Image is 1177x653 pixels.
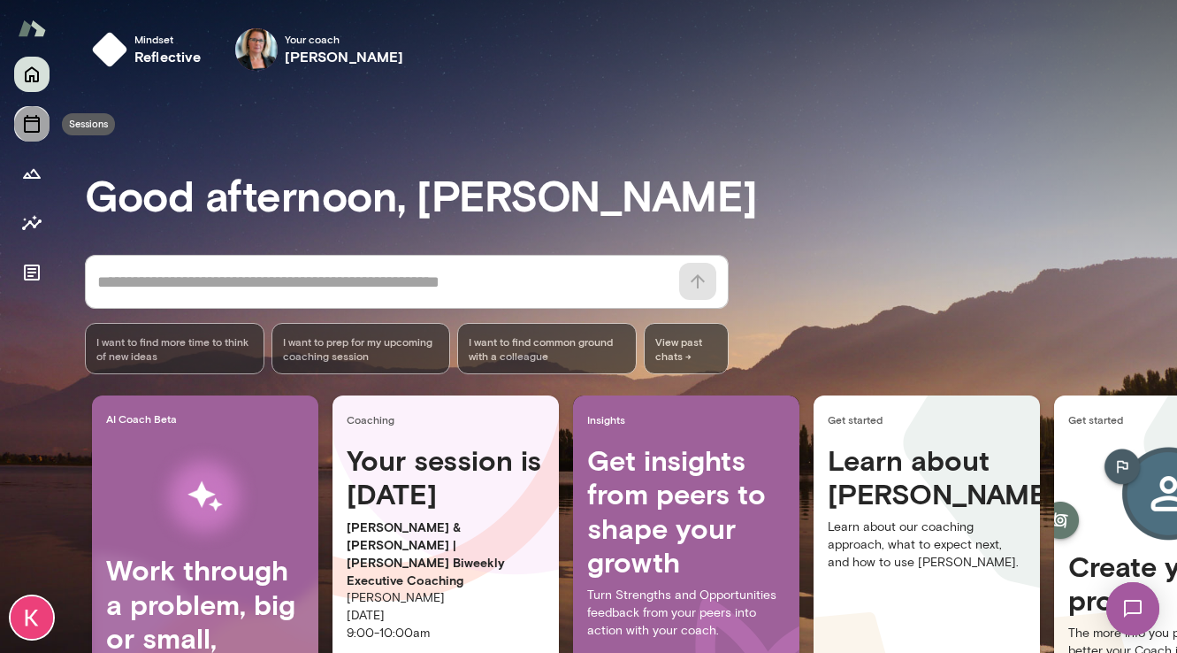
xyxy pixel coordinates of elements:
span: Mindset [134,32,202,46]
h4: Your session is [DATE] [347,443,545,511]
span: I want to prep for my upcoming coaching session [283,334,439,363]
span: View past chats -> [644,323,729,374]
div: Jennifer AlvarezYour coach[PERSON_NAME] [223,21,417,78]
p: Turn Strengths and Opportunities feedback from your peers into action with your coach. [587,587,785,640]
button: Insights [14,205,50,241]
p: [PERSON_NAME] [347,589,545,607]
div: Sessions [62,113,115,135]
span: I want to find common ground with a colleague [469,334,625,363]
div: I want to find more time to think of new ideas [85,323,264,374]
button: Sessions [14,106,50,142]
button: Home [14,57,50,92]
p: 9:00 - 10:00am [347,625,545,642]
button: Growth Plan [14,156,50,191]
span: Coaching [347,412,552,426]
h6: [PERSON_NAME] [285,46,404,67]
h4: Get insights from peers to shape your growth [587,443,785,580]
img: Jennifer Alvarez [235,28,278,71]
h4: Learn about [PERSON_NAME] [828,443,1026,511]
p: [DATE] [347,607,545,625]
img: AI Workflows [126,441,284,553]
div: I want to prep for my upcoming coaching session [271,323,451,374]
img: Mento [18,12,46,45]
button: Mindsetreflective [85,21,216,78]
h3: Good afternoon, [PERSON_NAME] [85,170,1177,219]
img: Karen Fuller [11,596,53,639]
span: AI Coach Beta [106,411,311,426]
h6: reflective [134,46,202,67]
span: Your coach [285,32,404,46]
button: Documents [14,255,50,290]
p: Learn about our coaching approach, what to expect next, and how to use [PERSON_NAME]. [828,519,1026,572]
p: [PERSON_NAME] & [PERSON_NAME] | [PERSON_NAME] Biweekly Executive Coaching [347,519,545,589]
span: Insights [587,412,792,426]
img: mindset [92,32,127,67]
div: I want to find common ground with a colleague [457,323,637,374]
span: I want to find more time to think of new ideas [96,334,253,363]
span: Get started [828,412,1033,426]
